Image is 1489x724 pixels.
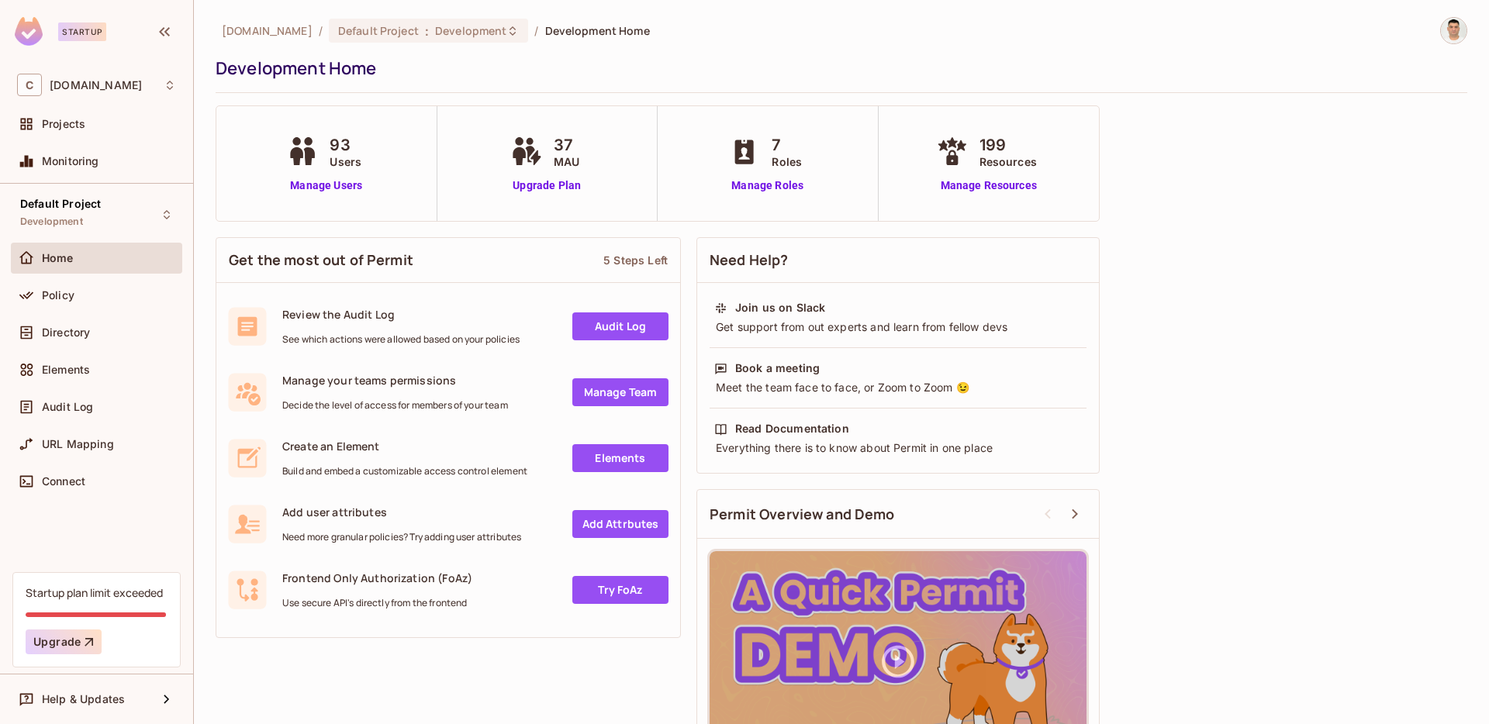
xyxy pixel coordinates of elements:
[572,444,668,472] a: Elements
[42,401,93,413] span: Audit Log
[282,333,520,346] span: See which actions were allowed based on your policies
[42,475,85,488] span: Connect
[17,74,42,96] span: C
[282,465,527,477] span: Build and embed a customizable access control element
[282,571,472,585] span: Frontend Only Authorization (FoAz)
[282,373,508,388] span: Manage your teams permissions
[572,378,668,406] a: Manage Team
[20,215,83,228] span: Development
[58,22,106,41] div: Startup
[42,438,114,450] span: URL Mapping
[26,585,163,600] div: Startup plan limit exceeded
[572,312,668,340] a: Audit Log
[42,364,90,376] span: Elements
[282,597,472,609] span: Use secure API's directly from the frontend
[229,250,413,270] span: Get the most out of Permit
[710,505,895,524] span: Permit Overview and Demo
[772,153,802,170] span: Roles
[572,576,668,604] a: Try FoAz
[507,178,587,194] a: Upgrade Plan
[725,178,810,194] a: Manage Roles
[1441,18,1467,43] img: Armen Hovasapyan
[42,289,74,302] span: Policy
[330,133,361,157] span: 93
[714,319,1082,335] div: Get support from out experts and learn from fellow devs
[714,440,1082,456] div: Everything there is to know about Permit in one place
[545,23,650,38] span: Development Home
[710,250,789,270] span: Need Help?
[933,178,1045,194] a: Manage Resources
[572,510,668,538] a: Add Attrbutes
[20,198,101,210] span: Default Project
[735,421,849,436] div: Read Documentation
[554,153,579,170] span: MAU
[50,79,142,91] span: Workspace: chalkboard.io
[435,23,506,38] span: Development
[424,25,430,37] span: :
[735,300,825,315] div: Join us on Slack
[338,23,419,38] span: Default Project
[42,693,125,705] span: Help & Updates
[42,118,85,130] span: Projects
[772,133,802,157] span: 7
[534,23,538,38] li: /
[222,23,313,38] span: the active workspace
[42,252,74,264] span: Home
[979,153,1037,170] span: Resources
[42,326,90,339] span: Directory
[42,155,99,167] span: Monitoring
[319,23,323,38] li: /
[282,307,520,322] span: Review the Audit Log
[216,57,1460,80] div: Development Home
[554,133,579,157] span: 37
[603,253,668,267] div: 5 Steps Left
[282,531,521,543] span: Need more granular policies? Try adding user attributes
[735,360,820,376] div: Book a meeting
[15,17,43,46] img: SReyMgAAAABJRU5ErkJggg==
[330,153,361,170] span: Users
[283,178,369,194] a: Manage Users
[282,505,521,519] span: Add user attributes
[282,439,527,453] span: Create an Element
[26,629,102,654] button: Upgrade
[714,380,1082,395] div: Meet the team face to face, or Zoom to Zoom 😉
[282,399,508,412] span: Decide the level of access for members of your team
[979,133,1037,157] span: 199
